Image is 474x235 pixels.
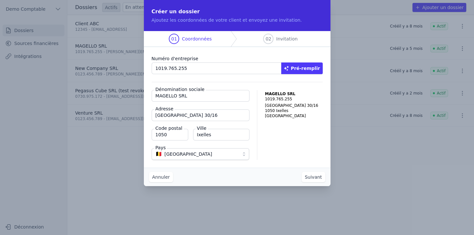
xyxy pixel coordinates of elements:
button: Suivant [302,172,325,182]
span: [GEOGRAPHIC_DATA] [165,150,212,158]
p: 1019.765.255 [265,96,323,102]
label: Pays [154,144,167,151]
p: Ajoutez les coordonnées de votre client et envoyez une invitation. [152,17,323,23]
p: [GEOGRAPHIC_DATA] [265,113,323,118]
nav: Progress [144,31,330,47]
span: Coordonnées [182,36,212,42]
span: 01 [171,36,177,42]
p: 1050 Ixelles [265,108,323,113]
span: Invitation [276,36,297,42]
button: 🇧🇪 [GEOGRAPHIC_DATA] [152,148,249,160]
span: 🇧🇪 [156,152,162,156]
button: Pré-remplir [281,62,323,74]
p: MAGELLO SRL [265,91,323,96]
p: [GEOGRAPHIC_DATA] 30/16 [265,103,323,108]
label: Code postal [154,125,184,131]
label: Numéro d'entreprise [152,55,323,62]
h2: Créer un dossier [152,8,323,16]
label: Dénomination sociale [154,86,206,93]
span: 02 [266,36,272,42]
label: Adresse [154,106,175,112]
label: Ville [196,125,208,131]
button: Annuler [149,172,173,182]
